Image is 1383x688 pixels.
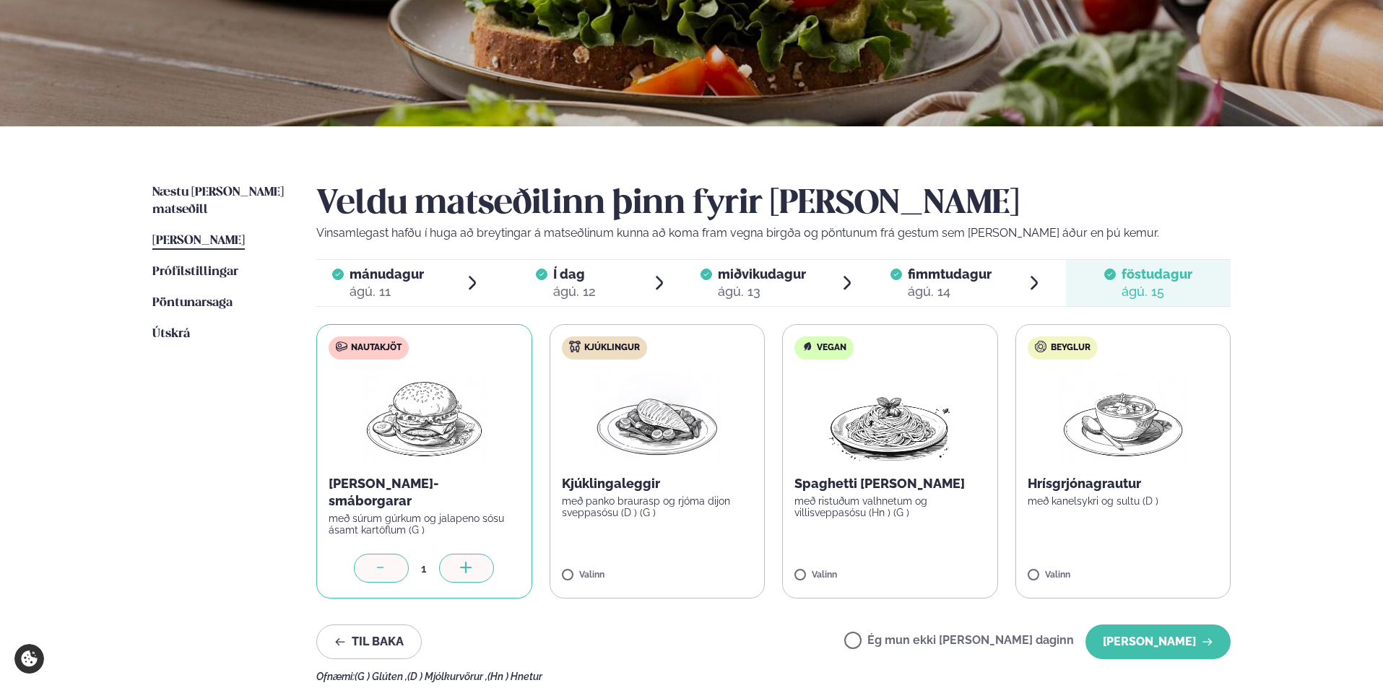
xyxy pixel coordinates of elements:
[1122,283,1192,300] div: ágú. 15
[329,513,520,536] p: með súrum gúrkum og jalapeno sósu ásamt kartöflum (G )
[336,341,347,352] img: beef.svg
[152,235,245,247] span: [PERSON_NAME]
[152,264,238,281] a: Prófílstillingar
[553,266,596,283] span: Í dag
[152,184,287,219] a: Næstu [PERSON_NAME] matseðill
[1051,342,1091,354] span: Beyglur
[569,341,581,352] img: chicken.svg
[584,342,640,354] span: Kjúklingur
[817,342,846,354] span: Vegan
[351,342,402,354] span: Nautakjöt
[409,560,439,577] div: 1
[794,495,986,518] p: með ristuðum valhnetum og villisveppasósu (Hn ) (G )
[562,475,753,492] p: Kjúklingaleggir
[1059,371,1187,463] img: Soup.png
[1028,475,1219,492] p: Hrísgrjónagrautur
[718,266,806,282] span: miðvikudagur
[316,225,1231,242] p: Vinsamlegast hafðu í huga að breytingar á matseðlinum kunna að koma fram vegna birgða og pöntunum...
[1035,341,1047,352] img: bagle-new-16px.svg
[1122,266,1192,282] span: föstudagur
[826,371,953,463] img: Spagetti.png
[594,371,721,463] img: Chicken-breast.png
[802,341,813,352] img: Vegan.svg
[152,295,233,312] a: Pöntunarsaga
[316,184,1231,225] h2: Veldu matseðilinn þinn fyrir [PERSON_NAME]
[350,283,424,300] div: ágú. 11
[794,475,986,492] p: Spaghetti [PERSON_NAME]
[1028,495,1219,507] p: með kanelsykri og sultu (D )
[316,671,1231,682] div: Ofnæmi:
[152,328,190,340] span: Útskrá
[152,186,284,216] span: Næstu [PERSON_NAME] matseðill
[329,475,520,510] p: [PERSON_NAME]-smáborgarar
[152,266,238,278] span: Prófílstillingar
[407,671,487,682] span: (D ) Mjólkurvörur ,
[360,371,488,463] img: Hamburger.png
[562,495,753,518] p: með panko braurasp og rjóma dijon sveppasósu (D ) (G )
[152,297,233,309] span: Pöntunarsaga
[152,232,245,250] a: [PERSON_NAME]
[1085,624,1231,659] button: [PERSON_NAME]
[553,283,596,300] div: ágú. 12
[908,266,992,282] span: fimmtudagur
[350,266,424,282] span: mánudagur
[14,644,44,674] a: Cookie settings
[908,283,992,300] div: ágú. 14
[316,624,422,659] button: Til baka
[718,283,806,300] div: ágú. 13
[487,671,542,682] span: (Hn ) Hnetur
[152,326,190,343] a: Útskrá
[355,671,407,682] span: (G ) Glúten ,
